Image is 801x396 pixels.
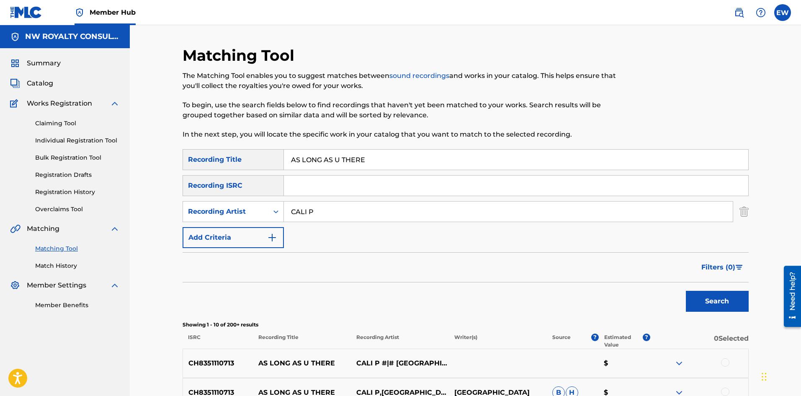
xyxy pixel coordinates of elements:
[35,301,120,310] a: Member Benefits
[759,356,801,396] iframe: Chat Widget
[598,358,650,368] p: $
[643,334,650,341] span: ?
[756,8,766,18] img: help
[183,100,618,120] p: To begin, use the search fields below to find recordings that haven't yet been matched to your wo...
[10,78,53,88] a: CatalogCatalog
[752,4,769,21] div: Help
[27,78,53,88] span: Catalog
[253,358,351,368] p: AS LONG AS U THERE
[183,46,299,65] h2: Matching Tool
[731,4,747,21] a: Public Search
[762,364,767,389] div: Drag
[27,224,59,234] span: Matching
[10,98,21,109] img: Works Registration
[591,334,599,341] span: ?
[90,8,136,17] span: Member Hub
[739,201,749,222] img: Delete Criterion
[27,98,92,109] span: Works Registration
[10,280,20,290] img: Member Settings
[686,291,749,312] button: Search
[389,72,449,80] a: sound recordings
[183,334,253,349] p: ISRC
[35,136,120,145] a: Individual Registration Tool
[27,280,86,290] span: Member Settings
[734,8,744,18] img: search
[110,280,120,290] img: expand
[10,32,20,42] img: Accounts
[35,119,120,128] a: Claiming Tool
[10,78,20,88] img: Catalog
[27,58,61,68] span: Summary
[10,58,61,68] a: SummarySummary
[10,58,20,68] img: Summary
[110,224,120,234] img: expand
[10,6,42,18] img: MLC Logo
[696,257,749,278] button: Filters (0)
[650,334,748,349] p: 0 Selected
[183,321,749,329] p: Showing 1 - 10 of 200+ results
[75,8,85,18] img: Top Rightsholder
[110,98,120,109] img: expand
[35,188,120,197] a: Registration History
[25,32,120,41] h5: NW ROYALTY CONSULTING, LLC.
[183,358,253,368] p: CH8351110713
[35,205,120,214] a: Overclaims Tool
[774,4,791,21] div: User Menu
[183,129,618,140] p: In the next step, you will locate the specific work in your catalog that you want to match to the...
[674,358,684,368] img: expand
[552,334,571,349] p: Source
[449,334,547,349] p: Writer(s)
[35,171,120,179] a: Registration Drafts
[736,265,743,270] img: filter
[701,262,735,272] span: Filters ( 0 )
[778,263,801,330] iframe: Resource Center
[183,149,749,316] form: Search Form
[183,71,618,91] p: The Matching Tool enables you to suggest matches between and works in your catalog. This helps en...
[183,227,284,248] button: Add Criteria
[267,233,277,243] img: 9d2ae6d4665cec9f34b9.svg
[35,261,120,270] a: Match History
[351,334,449,349] p: Recording Artist
[604,334,643,349] p: Estimated Value
[252,334,350,349] p: Recording Title
[10,224,21,234] img: Matching
[35,244,120,253] a: Matching Tool
[35,153,120,162] a: Bulk Registration Tool
[351,358,449,368] p: CALI P #|# [GEOGRAPHIC_DATA]
[188,207,263,217] div: Recording Artist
